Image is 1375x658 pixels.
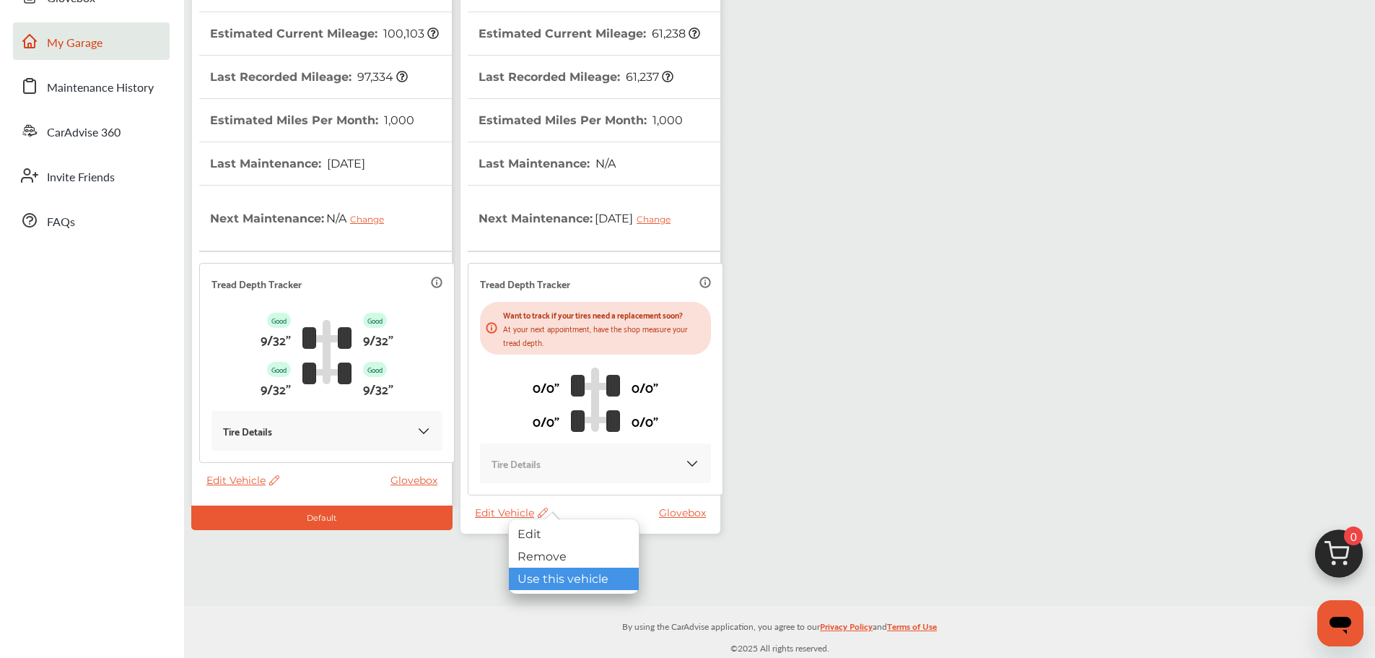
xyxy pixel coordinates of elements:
[509,523,639,545] div: Edit
[184,618,1375,633] p: By using the CarAdvise application, you agree to our and
[210,12,439,55] th: Estimated Current Mileage :
[503,308,705,321] p: Want to track if your tires need a replacement soon?
[363,377,393,399] p: 9/32"
[13,157,170,194] a: Invite Friends
[480,275,570,292] p: Tread Depth Tracker
[267,362,291,377] p: Good
[624,70,673,84] span: 61,237
[1317,600,1363,646] iframe: Button to launch messaging window
[210,142,365,185] th: Last Maintenance :
[416,424,431,438] img: KOKaJQAAAABJRU5ErkJggg==
[479,99,683,142] th: Estimated Miles Per Month :
[571,367,620,432] img: tire_track_logo.b900bcbc.svg
[13,112,170,150] a: CarAdvise 360
[47,79,154,98] span: Maintenance History
[637,214,678,225] div: Change
[479,56,673,98] th: Last Recorded Mileage :
[533,376,559,398] p: 0/0"
[47,34,102,53] span: My Garage
[492,455,541,472] p: Tire Details
[210,56,408,98] th: Last Recorded Mileage :
[325,157,365,170] span: [DATE]
[191,506,453,530] div: Default
[13,67,170,105] a: Maintenance History
[355,70,408,84] span: 97,334
[381,27,439,40] span: 100,103
[13,202,170,239] a: FAQs
[479,12,700,55] th: Estimated Current Mileage :
[1344,527,1363,545] span: 0
[479,142,616,185] th: Last Maintenance :
[13,22,170,60] a: My Garage
[820,618,873,641] a: Privacy Policy
[302,319,352,384] img: tire_track_logo.b900bcbc.svg
[261,328,291,350] p: 9/32"
[324,200,395,236] span: N/A
[363,313,387,328] p: Good
[509,568,639,590] div: Use this vehicle
[503,321,705,349] p: At your next appointment, have the shop measure your tread depth.
[210,186,395,251] th: Next Maintenance :
[47,168,115,187] span: Invite Friends
[1304,523,1374,592] img: cart_icon.3d0951e8.svg
[509,545,639,568] div: Remove
[211,275,302,292] p: Tread Depth Tracker
[650,27,700,40] span: 61,238
[47,124,121,142] span: CarAdvise 360
[210,99,414,142] th: Estimated Miles Per Month :
[650,113,683,127] span: 1,000
[390,474,445,487] a: Glovebox
[593,200,681,236] span: [DATE]
[261,377,291,399] p: 9/32"
[363,328,393,350] p: 9/32"
[659,506,713,519] a: Glovebox
[887,618,937,641] a: Terms of Use
[479,186,681,251] th: Next Maintenance :
[632,410,658,432] p: 0/0"
[184,606,1375,658] div: © 2025 All rights reserved.
[382,113,414,127] span: 1,000
[685,456,699,471] img: KOKaJQAAAABJRU5ErkJggg==
[206,474,279,487] span: Edit Vehicle
[593,157,616,170] span: N/A
[267,313,291,328] p: Good
[350,214,391,225] div: Change
[223,423,272,439] p: Tire Details
[533,410,559,432] p: 0/0"
[363,362,387,377] p: Good
[47,213,75,232] span: FAQs
[475,506,548,519] span: Edit Vehicle
[632,376,658,398] p: 0/0"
